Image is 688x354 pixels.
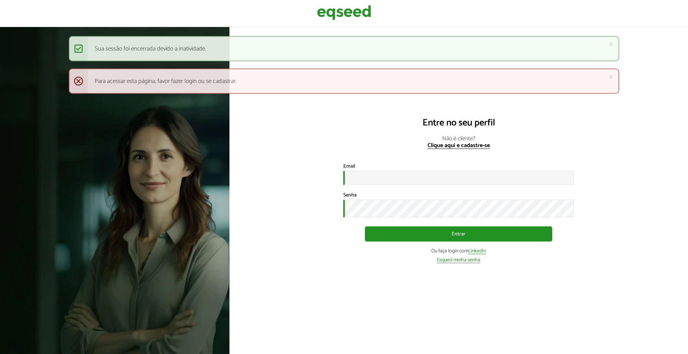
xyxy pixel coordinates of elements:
[343,193,357,198] label: Senha
[365,226,552,242] button: Entrar
[609,73,613,80] a: ×
[244,135,674,149] p: Não é cliente?
[609,40,613,48] a: ×
[69,68,619,94] div: Para acessar esta página, favor fazer login ou se cadastrar.
[69,36,619,61] div: Sua sessão foi encerrada devido a inatividade.
[437,258,480,263] a: Esqueci minha senha
[343,249,574,254] div: Ou faça login com
[468,249,486,254] a: LinkedIn
[343,164,355,169] label: Email
[317,4,371,22] img: EqSeed Logo
[428,143,490,149] a: Clique aqui e cadastre-se
[244,118,674,128] h2: Entre no seu perfil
